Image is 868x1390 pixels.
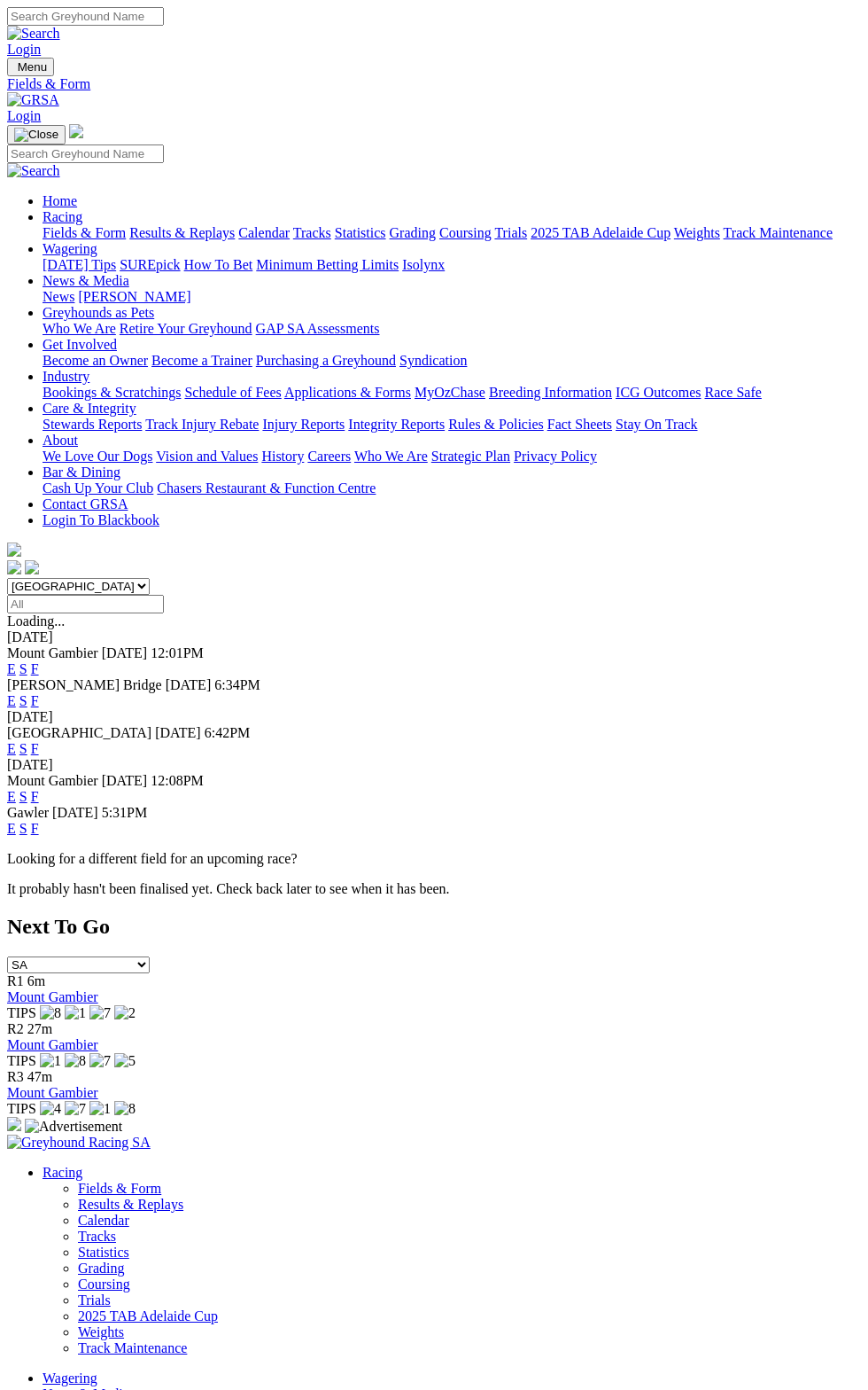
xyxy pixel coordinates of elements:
[214,677,260,692] span: 6:34PM
[78,1324,124,1339] a: Weights
[307,449,351,464] a: Careers
[151,773,204,788] span: 12:08PM
[7,915,861,939] h2: Next To Go
[7,108,41,123] a: Login
[78,289,190,304] a: [PERSON_NAME]
[43,385,181,400] a: Bookings & Scratchings
[31,821,39,836] a: F
[65,1005,86,1021] img: 1
[439,225,492,240] a: Coursing
[27,973,45,988] span: 6m
[402,257,445,272] a: Isolynx
[7,42,41,57] a: Login
[52,805,98,820] span: [DATE]
[7,773,98,788] span: Mount Gambier
[7,560,21,574] img: facebook.svg
[65,1101,86,1117] img: 7
[31,741,39,756] a: F
[7,595,164,613] input: Select date
[43,496,128,511] a: Contact GRSA
[7,58,54,76] button: Toggle navigation
[494,225,527,240] a: Trials
[7,1117,21,1131] img: 15187_Greyhounds_GreysPlayCentral_Resize_SA_WebsiteBanner_300x115_2025.jpg
[531,225,670,240] a: 2025 TAB Adelaide Cup
[256,321,380,336] a: GAP SA Assessments
[78,1181,161,1196] a: Fields & Form
[284,385,411,400] a: Applications & Forms
[43,241,97,256] a: Wagering
[89,1005,111,1021] img: 7
[616,385,701,400] a: ICG Outcomes
[43,225,861,241] div: Racing
[43,289,74,304] a: News
[547,417,612,432] a: Fact Sheets
[293,225,331,240] a: Tracks
[7,677,162,692] span: [PERSON_NAME] Bridge
[43,1165,82,1180] a: Racing
[43,512,159,527] a: Login To Blackbook
[78,1308,218,1324] a: 2025 TAB Adelaide Cup
[43,480,861,496] div: Bar & Dining
[262,417,345,432] a: Injury Reports
[43,209,82,224] a: Racing
[7,613,65,629] span: Loading...
[354,449,428,464] a: Who We Are
[7,7,164,26] input: Search
[7,1053,36,1068] span: TIPS
[724,225,833,240] a: Track Maintenance
[78,1292,111,1308] a: Trials
[65,1053,86,1069] img: 8
[390,225,436,240] a: Grading
[89,1101,111,1117] img: 1
[7,543,21,557] img: logo-grsa-white.png
[145,417,259,432] a: Track Injury Rebate
[348,417,445,432] a: Integrity Reports
[27,1021,52,1036] span: 27m
[102,805,148,820] span: 5:31PM
[7,821,16,836] a: E
[43,337,117,352] a: Get Involved
[78,1197,183,1212] a: Results & Replays
[40,1101,61,1117] img: 4
[256,257,399,272] a: Minimum Betting Limits
[7,629,861,645] div: [DATE]
[43,353,148,368] a: Become an Owner
[19,821,27,836] a: S
[18,60,47,74] span: Menu
[7,1101,36,1116] span: TIPS
[616,417,697,432] a: Stay On Track
[102,773,148,788] span: [DATE]
[43,225,126,240] a: Fields & Form
[14,128,58,142] img: Close
[43,480,153,496] a: Cash Up Your Club
[43,385,861,401] div: Industry
[7,661,16,676] a: E
[114,1053,136,1069] img: 5
[43,289,861,305] div: News & Media
[43,273,129,288] a: News & Media
[674,225,720,240] a: Weights
[7,757,861,773] div: [DATE]
[43,433,78,448] a: About
[69,124,83,138] img: logo-grsa-white.png
[43,449,152,464] a: We Love Our Dogs
[25,560,39,574] img: twitter.svg
[7,144,164,163] input: Search
[114,1101,136,1117] img: 8
[114,1005,136,1021] img: 2
[43,257,861,273] div: Wagering
[7,26,60,42] img: Search
[43,321,861,337] div: Greyhounds as Pets
[78,1340,187,1355] a: Track Maintenance
[7,125,66,144] button: Toggle navigation
[40,1005,61,1021] img: 8
[43,353,861,369] div: Get Involved
[120,257,180,272] a: SUREpick
[89,1053,111,1069] img: 7
[43,305,154,320] a: Greyhounds as Pets
[431,449,510,464] a: Strategic Plan
[7,1037,98,1052] a: Mount Gambier
[43,321,116,336] a: Who We Are
[151,353,252,368] a: Become a Trainer
[448,417,544,432] a: Rules & Policies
